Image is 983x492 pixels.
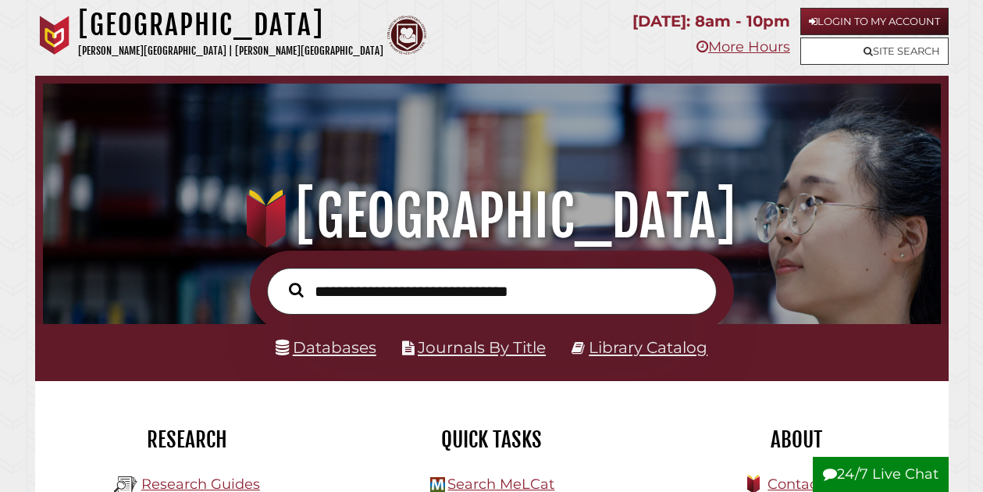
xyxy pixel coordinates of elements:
[632,8,790,35] p: [DATE]: 8am - 10pm
[78,42,383,60] p: [PERSON_NAME][GEOGRAPHIC_DATA] | [PERSON_NAME][GEOGRAPHIC_DATA]
[35,16,74,55] img: Calvin University
[800,8,949,35] a: Login to My Account
[276,338,376,357] a: Databases
[387,16,426,55] img: Calvin Theological Seminary
[800,37,949,65] a: Site Search
[589,338,707,357] a: Library Catalog
[47,426,328,453] h2: Research
[418,338,546,357] a: Journals By Title
[289,282,304,298] i: Search
[351,426,632,453] h2: Quick Tasks
[430,477,445,492] img: Hekman Library Logo
[57,182,925,251] h1: [GEOGRAPHIC_DATA]
[281,279,312,301] button: Search
[656,426,937,453] h2: About
[78,8,383,42] h1: [GEOGRAPHIC_DATA]
[696,38,790,55] a: More Hours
